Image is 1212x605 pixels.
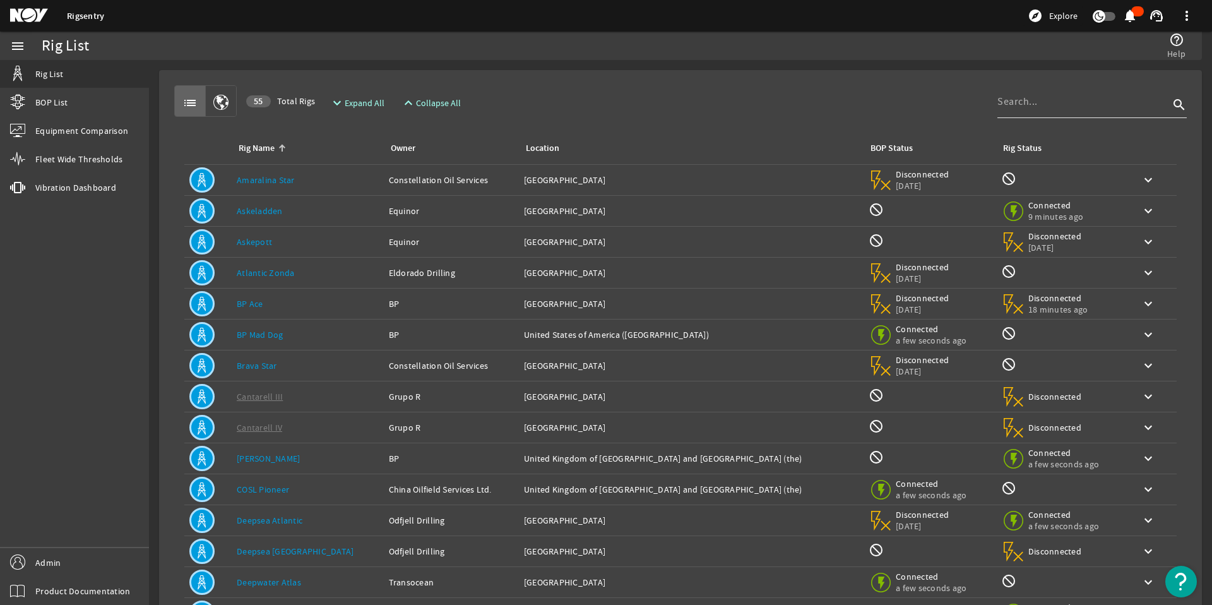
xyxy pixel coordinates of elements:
[1001,573,1016,589] mat-icon: Rig Monitoring not available for this rig
[345,97,384,109] span: Expand All
[1141,513,1156,528] mat-icon: keyboard_arrow_down
[1141,575,1156,590] mat-icon: keyboard_arrow_down
[389,174,514,186] div: Constellation Oil Services
[1141,451,1156,466] mat-icon: keyboard_arrow_down
[389,483,514,496] div: China Oilfield Services Ltd.
[896,169,949,180] span: Disconnected
[997,94,1169,109] input: Search...
[1049,9,1078,22] span: Explore
[896,273,949,284] span: [DATE]
[524,514,858,527] div: [GEOGRAPHIC_DATA]
[389,545,514,558] div: Odfjell Drilling
[396,92,466,114] button: Collapse All
[1028,391,1082,402] span: Disconnected
[237,391,283,402] a: Cantarell III
[1028,211,1083,222] span: 9 minutes ago
[1001,357,1016,372] mat-icon: Rig Monitoring not available for this rig
[35,585,130,597] span: Product Documentation
[869,419,884,434] mat-icon: BOP Monitoring not available for this rig
[237,174,295,186] a: Amaralina Star
[524,421,858,434] div: [GEOGRAPHIC_DATA]
[237,546,353,557] a: Deepsea [GEOGRAPHIC_DATA]
[896,261,949,273] span: Disconnected
[1001,326,1016,341] mat-icon: Rig Monitoring not available for this rig
[896,520,949,532] span: [DATE]
[1028,520,1099,532] span: a few seconds ago
[524,545,858,558] div: [GEOGRAPHIC_DATA]
[896,180,949,191] span: [DATE]
[391,141,415,155] div: Owner
[1169,32,1184,47] mat-icon: help_outline
[389,328,514,341] div: BP
[524,359,858,372] div: [GEOGRAPHIC_DATA]
[896,366,949,377] span: [DATE]
[237,205,283,217] a: Askeladden
[1028,546,1082,557] span: Disconnected
[1028,8,1043,23] mat-icon: explore
[35,153,122,165] span: Fleet Wide Thresholds
[1165,566,1197,597] button: Open Resource Center
[246,95,315,107] span: Total Rigs
[1023,6,1083,26] button: Explore
[237,329,283,340] a: BP Mad Dog
[869,202,884,217] mat-icon: BOP Monitoring not available for this rig
[42,40,89,52] div: Rig List
[1001,481,1016,496] mat-icon: Rig Monitoring not available for this rig
[869,542,884,558] mat-icon: BOP Monitoring not available for this rig
[1141,203,1156,219] mat-icon: keyboard_arrow_down
[896,304,949,315] span: [DATE]
[896,292,949,304] span: Disconnected
[1028,231,1082,242] span: Disconnected
[869,388,884,403] mat-icon: BOP Monitoring not available for this rig
[389,297,514,310] div: BP
[389,205,514,217] div: Equinor
[237,453,300,464] a: [PERSON_NAME]
[237,141,374,155] div: Rig Name
[524,576,858,589] div: [GEOGRAPHIC_DATA]
[237,484,289,495] a: COSL Pioneer
[524,328,858,341] div: United States of America ([GEOGRAPHIC_DATA])
[524,390,858,403] div: [GEOGRAPHIC_DATA]
[246,95,271,107] div: 55
[237,298,263,309] a: BP Ace
[237,422,282,433] a: Cantarell IV
[896,354,949,366] span: Disconnected
[869,233,884,248] mat-icon: BOP Monitoring not available for this rig
[1028,422,1082,433] span: Disconnected
[1141,544,1156,559] mat-icon: keyboard_arrow_down
[416,97,461,109] span: Collapse All
[389,421,514,434] div: Grupo R
[1028,292,1088,304] span: Disconnected
[237,360,277,371] a: Brava Star
[389,452,514,465] div: BP
[524,452,858,465] div: United Kingdom of [GEOGRAPHIC_DATA] and [GEOGRAPHIC_DATA] (the)
[324,92,389,114] button: Expand All
[1028,509,1099,520] span: Connected
[1141,172,1156,188] mat-icon: keyboard_arrow_down
[1003,141,1042,155] div: Rig Status
[1001,171,1016,186] mat-icon: Rig Monitoring not available for this rig
[1001,264,1016,279] mat-icon: Rig Monitoring not available for this rig
[1141,296,1156,311] mat-icon: keyboard_arrow_down
[330,95,340,111] mat-icon: expand_more
[896,489,966,501] span: a few seconds ago
[896,335,966,346] span: a few seconds ago
[237,236,272,248] a: Askepott
[182,95,198,111] mat-icon: list
[10,39,25,54] mat-icon: menu
[35,556,61,569] span: Admin
[389,359,514,372] div: Constellation Oil Services
[1028,242,1082,253] span: [DATE]
[1141,482,1156,497] mat-icon: keyboard_arrow_down
[1028,200,1083,211] span: Connected
[389,267,514,279] div: Eldorado Drilling
[1028,458,1099,470] span: a few seconds ago
[524,483,858,496] div: United Kingdom of [GEOGRAPHIC_DATA] and [GEOGRAPHIC_DATA] (the)
[35,181,116,194] span: Vibration Dashboard
[896,323,966,335] span: Connected
[524,174,858,186] div: [GEOGRAPHIC_DATA]
[1141,327,1156,342] mat-icon: keyboard_arrow_down
[526,141,559,155] div: Location
[1141,265,1156,280] mat-icon: keyboard_arrow_down
[524,205,858,217] div: [GEOGRAPHIC_DATA]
